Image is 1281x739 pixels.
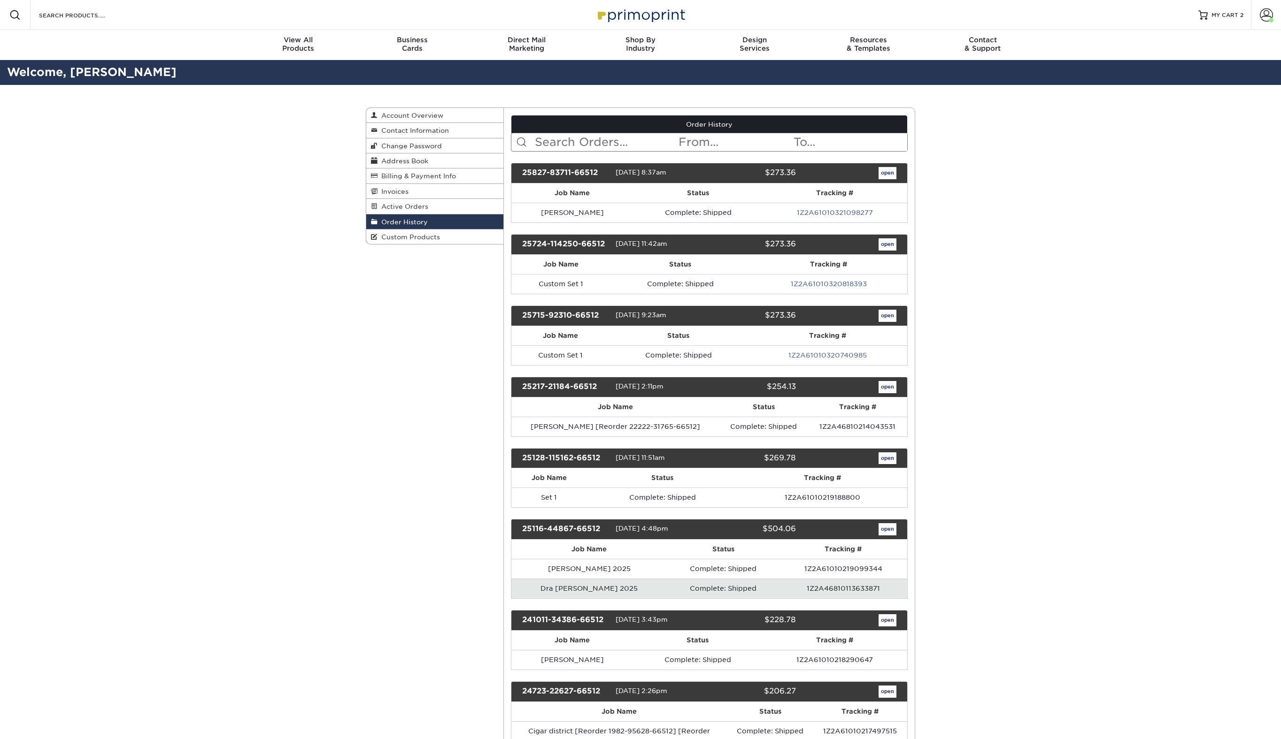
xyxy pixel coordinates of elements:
div: $273.36 [702,167,803,179]
td: Dra [PERSON_NAME] 2025 [511,579,668,598]
th: Job Name [511,183,634,203]
th: Tracking # [750,255,907,274]
span: [DATE] 2:11pm [616,382,664,390]
span: View All [241,36,355,44]
div: Marketing [470,36,584,53]
a: Shop ByIndustry [584,30,698,60]
th: Job Name [511,702,727,721]
a: Resources& Templates [811,30,926,60]
a: 1Z2A61010320818393 [791,280,867,288]
td: Custom Set 1 [511,345,610,365]
span: Billing & Payment Info [378,172,456,180]
a: Contact Information [366,123,503,138]
span: [DATE] 4:48pm [616,525,668,533]
a: Billing & Payment Info [366,168,503,183]
td: 1Z2A46810214043531 [808,417,907,436]
span: Custom Products [378,233,440,241]
span: Shop By [584,36,698,44]
div: 25827-83711-66512 [515,167,616,179]
th: Tracking # [763,183,907,203]
a: 1Z2A61010321098277 [797,209,873,216]
a: open [879,686,896,698]
span: Business [355,36,470,44]
a: Change Password [366,138,503,153]
td: Complete: Shipped [633,650,762,670]
a: open [879,523,896,535]
div: $273.36 [702,238,803,251]
div: 25116-44867-66512 [515,523,616,535]
div: Products [241,36,355,53]
a: DesignServices [697,30,811,60]
div: Services [697,36,811,53]
div: $269.78 [702,452,803,465]
th: Job Name [511,255,610,274]
th: Job Name [511,468,587,488]
a: Contact& Support [926,30,1040,60]
span: Contact [926,36,1040,44]
td: 1Z2A61010219099344 [779,559,907,579]
a: Invoices [366,184,503,199]
th: Status [633,631,762,650]
th: Job Name [511,397,719,417]
td: 1Z2A61010218290647 [762,650,907,670]
td: Complete: Shipped [719,417,808,436]
a: open [879,310,896,322]
input: SEARCH PRODUCTS..... [38,9,130,21]
td: Complete: Shipped [633,203,762,222]
td: Complete: Shipped [610,345,748,365]
th: Status [719,397,808,417]
span: MY CART [1212,11,1238,19]
a: Address Book [366,153,503,168]
a: View AllProducts [241,30,355,60]
a: BusinessCards [355,30,470,60]
th: Status [667,540,779,559]
span: [DATE] 2:26pm [616,687,667,694]
td: Complete: Shipped [587,488,738,507]
span: Address Book [378,157,428,165]
input: To... [793,133,907,151]
a: open [879,614,896,626]
th: Status [610,326,748,345]
div: 25128-115162-66512 [515,452,616,465]
th: Tracking # [808,397,907,417]
span: [DATE] 3:43pm [616,616,668,623]
td: [PERSON_NAME] 2025 [511,559,668,579]
th: Job Name [511,540,668,559]
td: Complete: Shipped [667,579,779,598]
a: Direct MailMarketing [470,30,584,60]
div: Cards [355,36,470,53]
span: Change Password [378,142,442,150]
span: Design [697,36,811,44]
th: Status [633,183,762,203]
span: Order History [378,218,428,226]
div: 25724-114250-66512 [515,238,616,251]
td: [PERSON_NAME] [Reorder 22222-31765-66512] [511,417,719,436]
th: Status [610,255,750,274]
div: $273.36 [702,310,803,322]
td: Set 1 [511,488,587,507]
div: $254.13 [702,381,803,393]
a: 1Z2A61010320740985 [788,351,867,359]
a: Custom Products [366,229,503,244]
span: [DATE] 11:42am [616,240,667,247]
input: Search Orders... [534,133,678,151]
span: Direct Mail [470,36,584,44]
th: Job Name [511,326,610,345]
td: Complete: Shipped [610,274,750,294]
a: open [879,238,896,251]
div: 25217-21184-66512 [515,381,616,393]
span: [DATE] 8:37am [616,168,666,176]
a: open [879,167,896,179]
th: Tracking # [738,468,907,488]
td: 1Z2A46810113633871 [779,579,907,598]
span: Invoices [378,188,409,195]
a: Order History [511,115,908,133]
td: 1Z2A61010219188800 [738,488,907,507]
span: [DATE] 11:51am [616,454,665,461]
a: Order History [366,214,503,229]
td: Complete: Shipped [667,559,779,579]
div: 24723-22627-66512 [515,686,616,698]
th: Status [727,702,813,721]
th: Tracking # [813,702,907,721]
td: Custom Set 1 [511,274,610,294]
